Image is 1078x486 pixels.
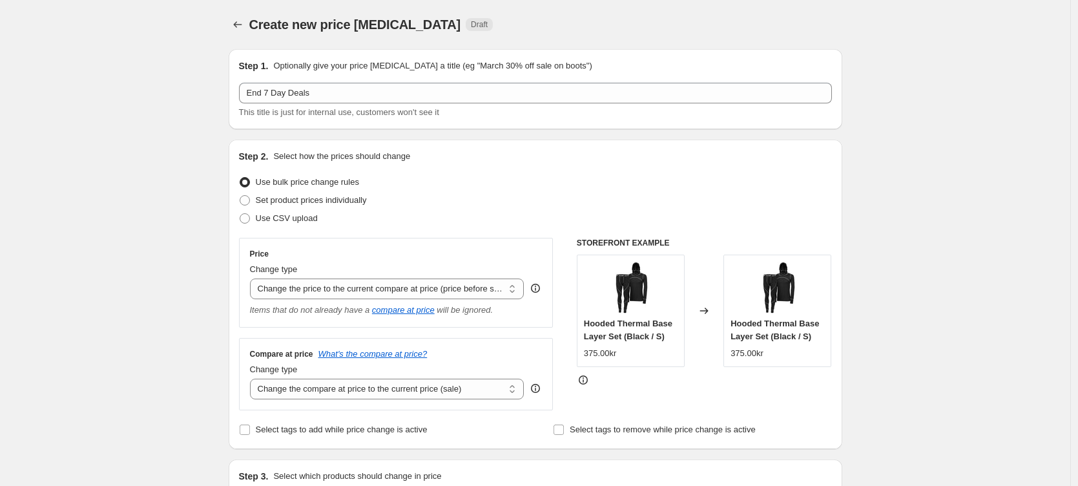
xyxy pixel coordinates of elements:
h2: Step 3. [239,470,269,483]
div: 375.00kr [584,347,617,360]
button: Price change jobs [229,16,247,34]
i: will be ignored. [437,305,493,315]
span: Change type [250,264,298,274]
i: Items that do not already have a [250,305,370,315]
span: Draft [471,19,488,30]
h6: STOREFRONT EXAMPLE [577,238,832,248]
span: Use CSV upload [256,213,318,223]
h3: Compare at price [250,349,313,359]
img: TH8806_565f35c1-565f-4705-9a5c-ab6041545212_80x.jpg [752,262,803,313]
p: Optionally give your price [MEDICAL_DATA] a title (eg "March 30% off sale on boots") [273,59,592,72]
span: Select tags to remove while price change is active [570,425,756,434]
span: Create new price [MEDICAL_DATA] [249,17,461,32]
button: compare at price [372,305,435,315]
span: Hooded Thermal Base Layer Set (Black / S) [731,319,819,341]
span: Hooded Thermal Base Layer Set (Black / S) [584,319,672,341]
span: Set product prices individually [256,195,367,205]
div: 375.00kr [731,347,763,360]
span: Change type [250,364,298,374]
img: TH8806_565f35c1-565f-4705-9a5c-ab6041545212_80x.jpg [605,262,656,313]
button: What's the compare at price? [318,349,428,359]
h3: Price [250,249,269,259]
p: Select how the prices should change [273,150,410,163]
span: Select tags to add while price change is active [256,425,428,434]
h2: Step 1. [239,59,269,72]
div: help [529,382,542,395]
div: help [529,282,542,295]
span: Use bulk price change rules [256,177,359,187]
input: 30% off holiday sale [239,83,832,103]
p: Select which products should change in price [273,470,441,483]
span: This title is just for internal use, customers won't see it [239,107,439,117]
h2: Step 2. [239,150,269,163]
